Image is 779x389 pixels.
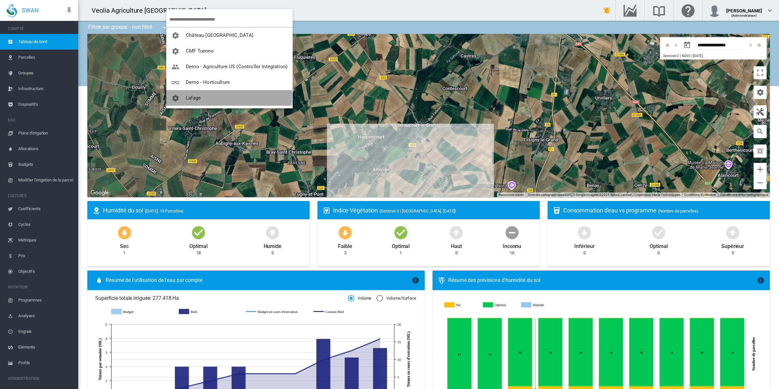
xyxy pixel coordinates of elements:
[186,32,253,38] span: Château [GEOGRAPHIC_DATA]
[186,95,201,101] span: Lafage
[186,64,287,70] span: Demo - Agriculture US (Controller Integration)
[171,32,179,39] md-icon: icon-cog
[166,74,293,90] button: Vous avez 'Viewer' les autorisations de Demo - Horticulture
[171,63,179,71] md-icon: icon-people
[186,48,214,54] span: CMF Tuenno
[171,47,179,55] md-icon: icon-cog
[171,79,179,86] md-icon: icon-glasses
[166,106,293,121] button: Vous avez 'Agronomist' les autorisations de Pivots Demo
[171,94,179,102] md-icon: icon-cog
[166,59,293,74] button: Vous avez 'Supervisor' les autorisations de Demo - Agriculture US (Controller Integration)
[166,43,293,59] button: Vous avez 'Admin' les autorisations de CMF Tuenno
[166,90,293,106] button: Vous avez 'Admin' les autorisations de Lafage
[186,79,230,85] span: Demo - Horticulture
[166,27,293,43] button: Vous avez 'Admin' les autorisations de Château La Gordonne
